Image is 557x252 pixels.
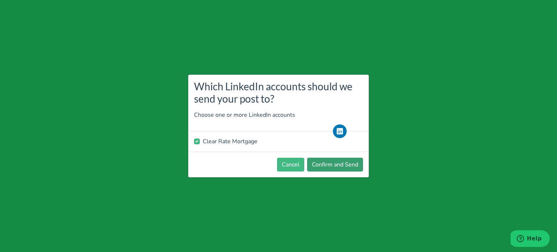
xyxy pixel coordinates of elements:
iframe: Opens a widget where you can find more information [511,230,550,248]
button: Confirm and Send [307,158,363,172]
label: Clear Rate Mortgage [203,137,257,146]
button: Cancel [277,158,304,172]
p: Choose one or more LinkedIn accounts [194,111,363,119]
h3: Which LinkedIn accounts should we send your post to? [194,80,363,105]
